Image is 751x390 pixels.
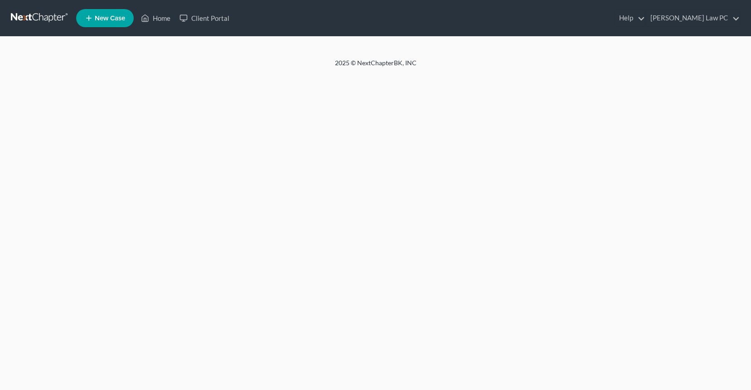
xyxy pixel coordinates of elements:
[175,10,234,26] a: Client Portal
[117,58,634,75] div: 2025 © NextChapterBK, INC
[646,10,740,26] a: [PERSON_NAME] Law PC
[615,10,645,26] a: Help
[76,9,134,27] new-legal-case-button: New Case
[136,10,175,26] a: Home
